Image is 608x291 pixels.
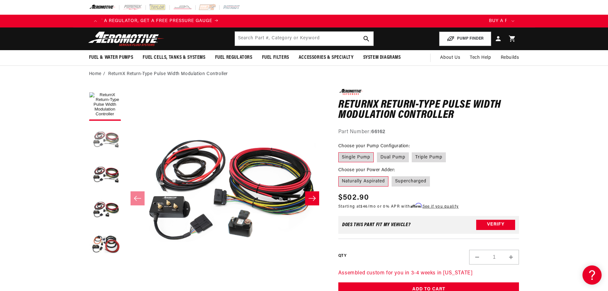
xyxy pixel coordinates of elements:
[377,152,409,163] label: Dual Pump
[73,15,535,27] slideshow-component: Translation missing: en.sections.announcements.announcement_bar
[294,50,358,65] summary: Accessories & Specialty
[338,203,459,210] p: Starting at /mo or 0% APR with .
[338,167,396,173] legend: Choose your Power Adder:
[363,54,401,61] span: System Diagrams
[423,205,459,209] a: See if you qualify - Learn more about Affirm Financing (opens in modal)
[89,124,121,156] button: Load image 2 in gallery view
[235,32,373,46] input: Search by Part Number, Category or Keyword
[358,50,406,65] summary: System Diagrams
[410,203,422,208] span: Affirm
[93,19,212,23] span: BUY A REGULATOR, GET A FREE PRESSURE GAUGE
[89,159,121,191] button: Load image 3 in gallery view
[262,54,289,61] span: Fuel Filters
[501,54,519,61] span: Rebuilds
[210,50,257,65] summary: Fuel Regulators
[338,253,346,259] label: QTY
[338,100,519,120] h1: ReturnX Return-Type Pulse Width Modulation Controller
[439,32,491,46] button: PUMP FINDER
[299,54,354,61] span: Accessories & Specialty
[215,54,252,61] span: Fuel Regulators
[507,15,519,27] button: Translation missing: en.sections.announcements.next_announcement
[371,129,386,134] strong: 66162
[338,152,374,163] label: Single Pump
[359,32,373,46] button: search button
[86,31,166,46] img: Aeromotive
[138,50,210,65] summary: Fuel Cells, Tanks & Systems
[342,222,411,227] div: Does This part fit My vehicle?
[338,176,388,187] label: Naturally Aspirated
[465,50,496,65] summary: Tech Help
[89,229,121,261] button: Load image 5 in gallery view
[435,50,465,65] a: About Us
[89,54,133,61] span: Fuel & Water Pumps
[108,71,228,78] li: ReturnX Return-Type Pulse Width Modulation Controller
[496,50,524,65] summary: Rebuilds
[305,191,319,205] button: Slide right
[338,192,369,203] span: $502.90
[338,128,519,136] div: Part Number:
[412,152,446,163] label: Triple Pump
[476,220,515,230] button: Verify
[89,71,101,78] a: Home
[338,269,519,278] p: Assembled custom for you in 3-4 weeks in [US_STATE]
[338,143,410,149] legend: Choose your Pump Configuration:
[360,205,368,209] span: $46
[257,50,294,65] summary: Fuel Filters
[392,176,430,187] label: Supercharged
[131,191,145,205] button: Slide left
[89,89,121,121] button: Load image 1 in gallery view
[89,15,102,27] button: Translation missing: en.sections.announcements.previous_announcement
[84,50,138,65] summary: Fuel & Water Pumps
[143,54,205,61] span: Fuel Cells, Tanks & Systems
[440,55,460,60] span: About Us
[89,194,121,226] button: Load image 4 in gallery view
[470,54,491,61] span: Tech Help
[89,71,519,78] nav: breadcrumbs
